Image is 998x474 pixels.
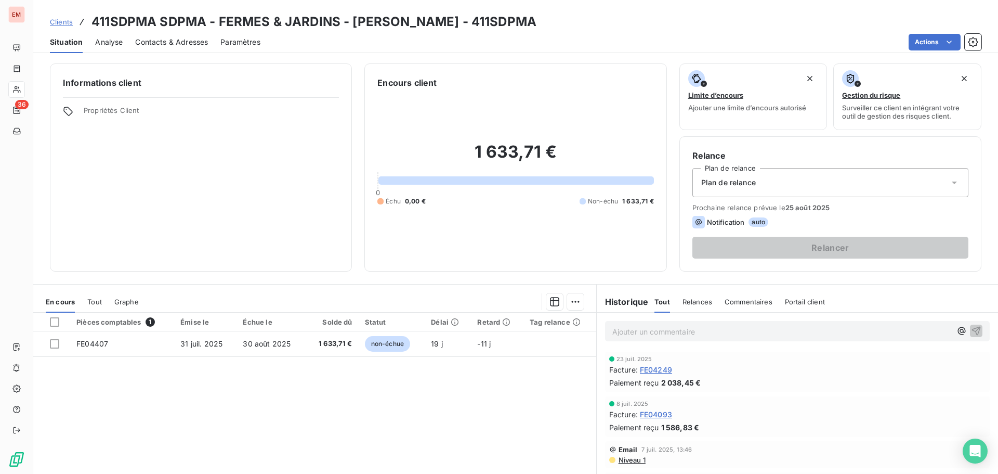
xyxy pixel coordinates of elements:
[641,446,692,453] span: 7 juil. 2025, 13:46
[725,298,772,306] span: Commentaires
[243,318,299,326] div: Échue le
[8,102,24,119] a: 36
[312,318,352,326] div: Solde dû
[91,12,536,31] h3: 411SDPMA SDPMA - FERMES & JARDINS - [PERSON_NAME] - 411SDPMA
[180,339,222,348] span: 31 juil. 2025
[661,377,701,388] span: 2 038,45 €
[95,37,123,47] span: Analyse
[692,203,968,212] span: Prochaine relance prévue le
[682,298,712,306] span: Relances
[87,298,102,306] span: Tout
[707,218,745,226] span: Notification
[50,37,83,47] span: Situation
[785,203,830,212] span: 25 août 2025
[76,339,108,348] span: FE04407
[842,104,973,120] span: Surveiller ce client en intégrant votre outil de gestion des risques client.
[46,298,75,306] span: En cours
[701,177,756,188] span: Plan de relance
[609,409,638,420] span: Facture :
[243,339,291,348] span: 30 août 2025
[597,296,649,308] h6: Historique
[963,439,988,464] div: Open Intercom Messenger
[833,63,981,130] button: Gestion du risqueSurveiller ce client en intégrant votre outil de gestion des risques client.
[842,91,900,99] span: Gestion du risque
[616,401,649,407] span: 8 juil. 2025
[477,318,517,326] div: Retard
[431,318,465,326] div: Délai
[640,364,672,375] span: FE04249
[376,188,380,197] span: 0
[50,17,73,27] a: Clients
[135,37,208,47] span: Contacts & Adresses
[405,197,426,206] span: 0,00 €
[692,149,968,162] h6: Relance
[616,356,652,362] span: 23 juil. 2025
[619,445,638,454] span: Email
[76,317,168,327] div: Pièces comptables
[84,106,339,121] span: Propriétés Client
[748,217,768,227] span: auto
[679,63,828,130] button: Limite d’encoursAjouter une limite d’encours autorisé
[312,339,352,349] span: 1 633,71 €
[220,37,260,47] span: Paramètres
[386,197,401,206] span: Échu
[146,317,155,327] span: 1
[530,318,590,326] div: Tag relance
[15,100,29,109] span: 36
[609,422,659,433] span: Paiement reçu
[365,336,410,352] span: non-échue
[661,422,700,433] span: 1 586,83 €
[785,298,825,306] span: Portail client
[654,298,670,306] span: Tout
[377,76,437,89] h6: Encours client
[377,142,653,173] h2: 1 633,71 €
[477,339,491,348] span: -11 j
[180,318,230,326] div: Émise le
[50,18,73,26] span: Clients
[8,6,25,23] div: EM
[618,456,646,464] span: Niveau 1
[688,104,806,112] span: Ajouter une limite d’encours autorisé
[909,34,961,50] button: Actions
[609,364,638,375] span: Facture :
[588,197,618,206] span: Non-échu
[609,377,659,388] span: Paiement reçu
[114,298,139,306] span: Graphe
[431,339,443,348] span: 19 j
[63,76,339,89] h6: Informations client
[640,409,672,420] span: FE04093
[622,197,654,206] span: 1 633,71 €
[365,318,419,326] div: Statut
[688,91,743,99] span: Limite d’encours
[8,451,25,468] img: Logo LeanPay
[692,237,968,259] button: Relancer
